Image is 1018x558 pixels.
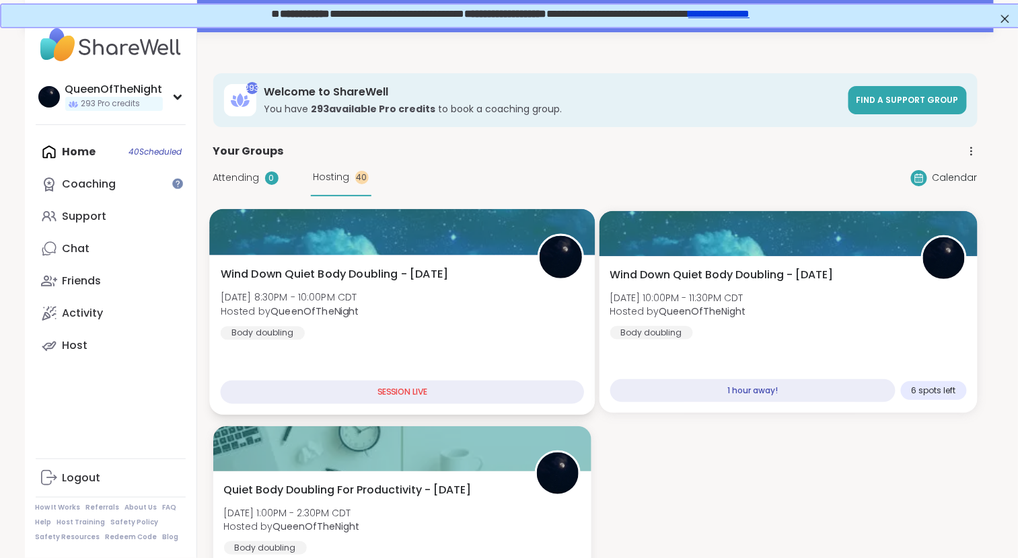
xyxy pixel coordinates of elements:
div: 1 hour away! [610,379,896,402]
span: Hosting [314,170,350,184]
b: QueenOfTheNight [270,305,359,318]
a: FAQ [163,503,177,512]
a: Find a support group [848,86,967,114]
img: QueenOfTheNight [540,236,582,278]
a: Friends [36,265,186,297]
span: [DATE] 8:30PM - 10:00PM CDT [220,290,359,304]
a: Host [36,329,186,362]
b: 293 available Pro credit s [312,102,436,116]
span: Hosted by [220,305,359,318]
a: Referrals [86,503,120,512]
span: 6 spots left [912,385,956,396]
a: Host Training [57,518,106,527]
a: Chat [36,233,186,265]
a: Safety Policy [111,518,159,527]
span: Hosted by [610,305,746,318]
div: Chat [63,241,90,256]
div: Body doubling [220,326,304,340]
div: Coaching [63,177,116,192]
a: About Us [125,503,157,512]
div: 293 [246,82,258,94]
span: Attending [213,171,260,185]
div: 40 [355,171,369,184]
iframe: Spotlight [172,178,183,189]
div: Activity [63,306,104,321]
img: ShareWell Nav Logo [36,22,186,69]
span: Quiet Body Doubling For Productivity - [DATE] [224,482,472,498]
a: Blog [163,532,179,542]
a: Activity [36,297,186,329]
a: Redeem Code [106,532,157,542]
span: Wind Down Quiet Body Doubling - [DATE] [220,266,448,282]
span: Hosted by [224,520,360,533]
h3: Welcome to ShareWell [264,85,840,99]
b: QueenOfTheNight [273,520,360,533]
span: Calendar [933,171,978,185]
img: QueenOfTheNight [537,452,579,494]
div: Body doubling [224,541,307,555]
div: Friends [63,274,102,288]
div: Body doubling [610,326,693,340]
img: QueenOfTheNight [38,86,60,108]
a: Logout [36,462,186,494]
div: QueenOfTheNight [65,82,163,97]
a: How It Works [36,503,81,512]
img: QueenOfTheNight [923,237,965,279]
span: [DATE] 10:00PM - 11:30PM CDT [610,291,746,305]
div: Logout [63,471,101,485]
a: Safety Resources [36,532,100,542]
div: SESSION LIVE [220,381,584,404]
span: [DATE] 1:00PM - 2:30PM CDT [224,506,360,520]
a: Support [36,200,186,233]
div: Host [63,338,88,353]
span: Wind Down Quiet Body Doubling - [DATE] [610,267,834,283]
span: Your Groups [213,143,284,159]
a: Help [36,518,52,527]
div: Support [63,209,107,224]
div: 0 [265,171,279,185]
h3: You have to book a coaching group. [264,102,840,116]
span: Find a support group [857,94,959,106]
span: 293 Pro credits [81,98,141,110]
a: Coaching [36,168,186,200]
b: QueenOfTheNight [659,305,746,318]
